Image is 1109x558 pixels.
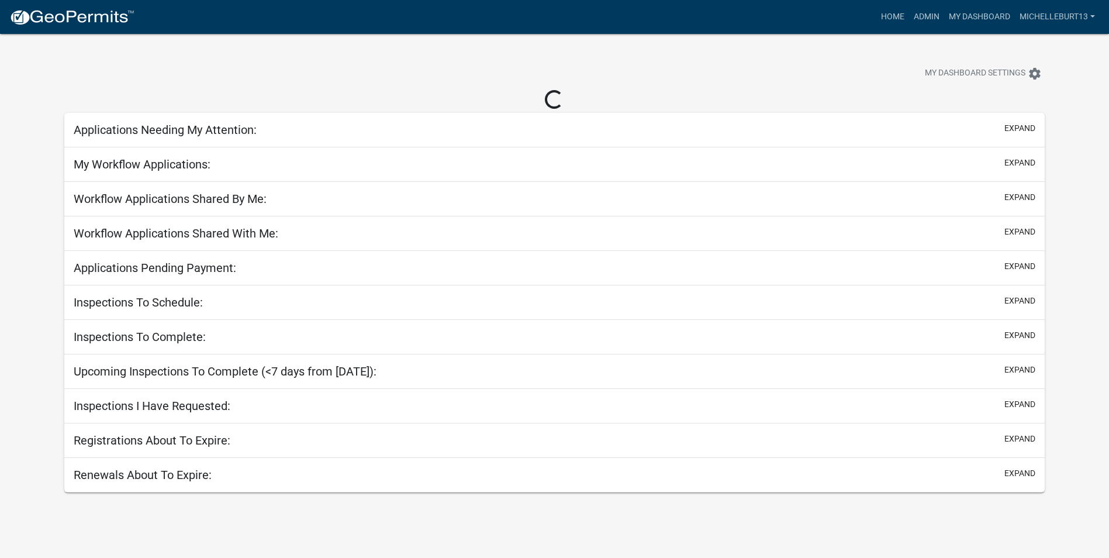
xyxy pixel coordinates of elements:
[74,330,206,344] h5: Inspections To Complete:
[1015,6,1100,28] a: michelleburt13
[1004,191,1035,204] button: expand
[925,67,1025,81] span: My Dashboard Settings
[1028,67,1042,81] i: settings
[1004,467,1035,480] button: expand
[915,62,1051,85] button: My Dashboard Settingssettings
[1004,364,1035,376] button: expand
[74,364,376,378] h5: Upcoming Inspections To Complete (<7 days from [DATE]):
[1004,157,1035,169] button: expand
[74,157,210,171] h5: My Workflow Applications:
[74,261,236,275] h5: Applications Pending Payment:
[1004,122,1035,135] button: expand
[74,433,230,447] h5: Registrations About To Expire:
[1004,295,1035,307] button: expand
[74,399,230,413] h5: Inspections I Have Requested:
[74,192,267,206] h5: Workflow Applications Shared By Me:
[1004,433,1035,445] button: expand
[74,468,212,482] h5: Renewals About To Expire:
[74,226,278,240] h5: Workflow Applications Shared With Me:
[944,6,1015,28] a: My Dashboard
[74,123,257,137] h5: Applications Needing My Attention:
[909,6,944,28] a: Admin
[74,295,203,309] h5: Inspections To Schedule:
[1004,226,1035,238] button: expand
[876,6,909,28] a: Home
[1004,329,1035,342] button: expand
[1004,398,1035,411] button: expand
[1004,260,1035,273] button: expand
